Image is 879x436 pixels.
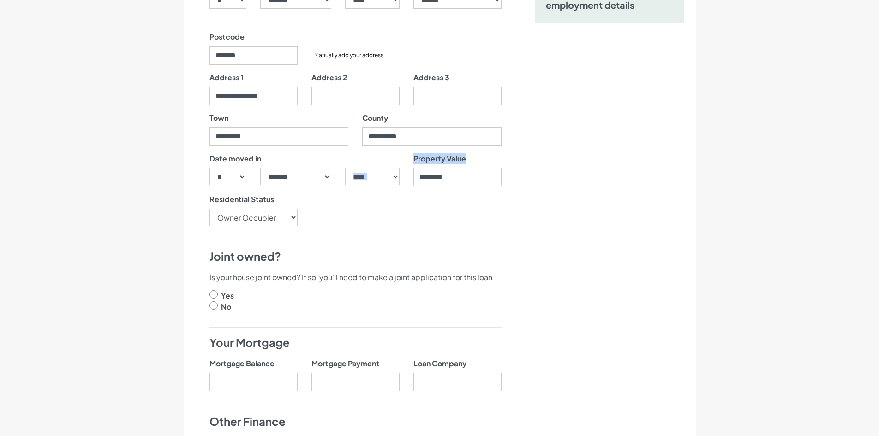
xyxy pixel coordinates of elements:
label: Address 2 [311,72,347,83]
label: Loan Company [413,358,466,369]
label: Mortgage Payment [311,358,379,369]
label: Property Value [413,153,466,164]
label: Yes [221,290,234,301]
label: County [362,113,388,124]
h4: Your Mortgage [209,335,502,351]
label: Mortgage Balance [209,358,275,369]
h4: Other Finance [209,414,502,430]
label: Town [209,113,228,124]
label: No [221,301,231,312]
h4: Joint owned? [209,249,502,264]
label: Address 3 [413,72,449,83]
label: Residential Status [209,194,274,205]
label: Address 1 [209,72,244,83]
button: Manually add your address [311,51,386,60]
p: Is your house joint owned? If so, you'll need to make a joint application for this loan [209,272,502,283]
label: Date moved in [209,153,261,164]
label: Postcode [209,31,245,42]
